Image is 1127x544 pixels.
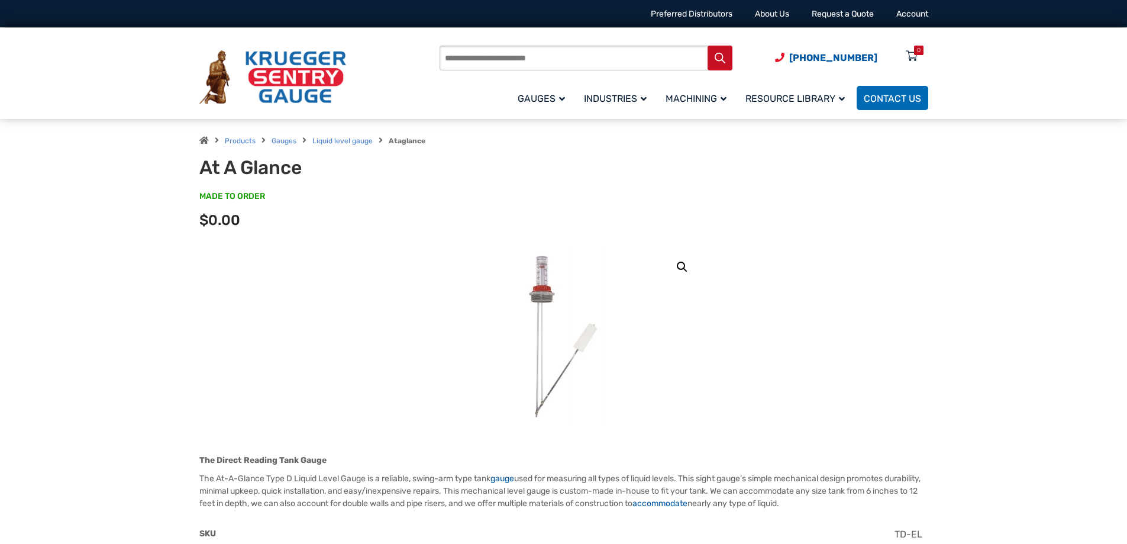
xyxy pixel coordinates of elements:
h1: At A Glance [199,156,491,179]
div: 0 [917,46,921,55]
a: Gauges [272,137,296,145]
a: Products [225,137,256,145]
strong: The Direct Reading Tank Gauge [199,455,327,465]
a: Resource Library [738,84,857,112]
a: accommodate [632,498,687,508]
a: Phone Number (920) 434-8860 [775,50,877,65]
a: gauge [490,474,514,484]
span: Machining [666,93,726,104]
span: Contact Us [864,93,921,104]
span: Gauges [518,93,565,104]
a: Liquid level gauge [312,137,373,145]
a: Gauges [511,84,577,112]
a: Account [896,9,928,19]
a: View full-screen image gallery [671,256,693,278]
p: The At-A-Glance Type D Liquid Level Gauge is a reliable, swing-arm type tank used for measuring a... [199,472,928,510]
img: At A Glance [492,247,634,424]
a: Preferred Distributors [651,9,732,19]
a: Machining [658,84,738,112]
span: Resource Library [745,93,845,104]
span: Industries [584,93,647,104]
span: SKU [199,529,216,539]
a: Contact Us [857,86,928,110]
strong: Ataglance [389,137,425,145]
img: Krueger Sentry Gauge [199,50,346,105]
span: TD-EL [895,529,922,540]
span: [PHONE_NUMBER] [789,52,877,63]
span: MADE TO ORDER [199,191,265,202]
a: About Us [755,9,789,19]
a: Industries [577,84,658,112]
span: $0.00 [199,212,240,228]
a: Request a Quote [812,9,874,19]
